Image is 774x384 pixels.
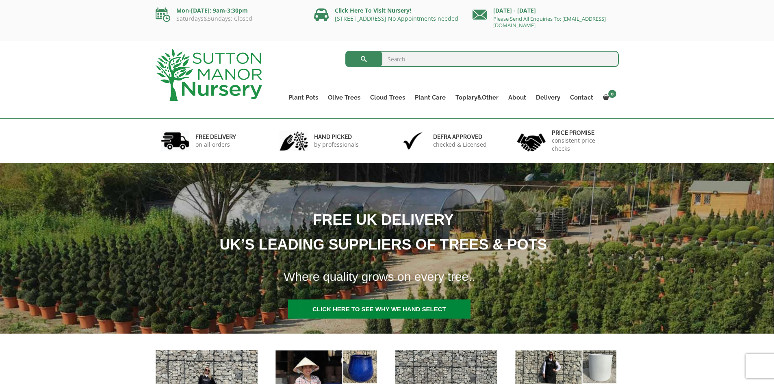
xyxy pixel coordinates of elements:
[433,141,487,149] p: checked & Licensed
[156,49,262,101] img: logo
[195,133,236,141] h6: FREE DELIVERY
[156,6,302,15] p: Mon-[DATE]: 9am-3:30pm
[323,92,365,103] a: Olive Trees
[85,207,672,257] h1: FREE UK DELIVERY UK’S LEADING SUPPLIERS OF TREES & POTS
[552,137,614,153] p: consistent price checks
[314,141,359,149] p: by professionals
[598,92,619,103] a: 0
[273,265,673,289] h1: Where quality grows on every tree..
[473,6,619,15] p: [DATE] - [DATE]
[284,92,323,103] a: Plant Pots
[335,15,458,22] a: [STREET_ADDRESS] No Appointments needed
[503,92,531,103] a: About
[399,130,427,151] img: 3.jpg
[565,92,598,103] a: Contact
[161,130,189,151] img: 1.jpg
[314,133,359,141] h6: hand picked
[410,92,451,103] a: Plant Care
[335,7,411,14] a: Click Here To Visit Nursery!
[365,92,410,103] a: Cloud Trees
[345,51,619,67] input: Search...
[552,129,614,137] h6: Price promise
[493,15,606,29] a: Please Send All Enquiries To: [EMAIL_ADDRESS][DOMAIN_NAME]
[608,90,616,98] span: 0
[531,92,565,103] a: Delivery
[451,92,503,103] a: Topiary&Other
[433,133,487,141] h6: Defra approved
[280,130,308,151] img: 2.jpg
[195,141,236,149] p: on all orders
[517,128,546,153] img: 4.jpg
[156,15,302,22] p: Saturdays&Sundays: Closed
